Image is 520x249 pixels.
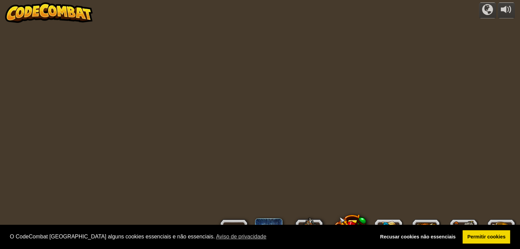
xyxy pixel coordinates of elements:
button: Campanhas [479,2,496,18]
a: permitir cookies [463,230,510,244]
img: CodeCombat - Aprenda a programar jogando um jogo [5,2,93,23]
a: saiba mais sobre cookies [215,232,267,242]
font: Aviso de privacidade [216,234,266,239]
button: Ajustar volume [498,2,515,18]
font: O CodeCombat [GEOGRAPHIC_DATA] alguns cookies essenciais e não essenciais. [10,234,215,239]
font: Permitir cookies [467,234,506,239]
a: negar cookies [375,230,460,244]
font: Recusar cookies não essenciais [380,234,456,239]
